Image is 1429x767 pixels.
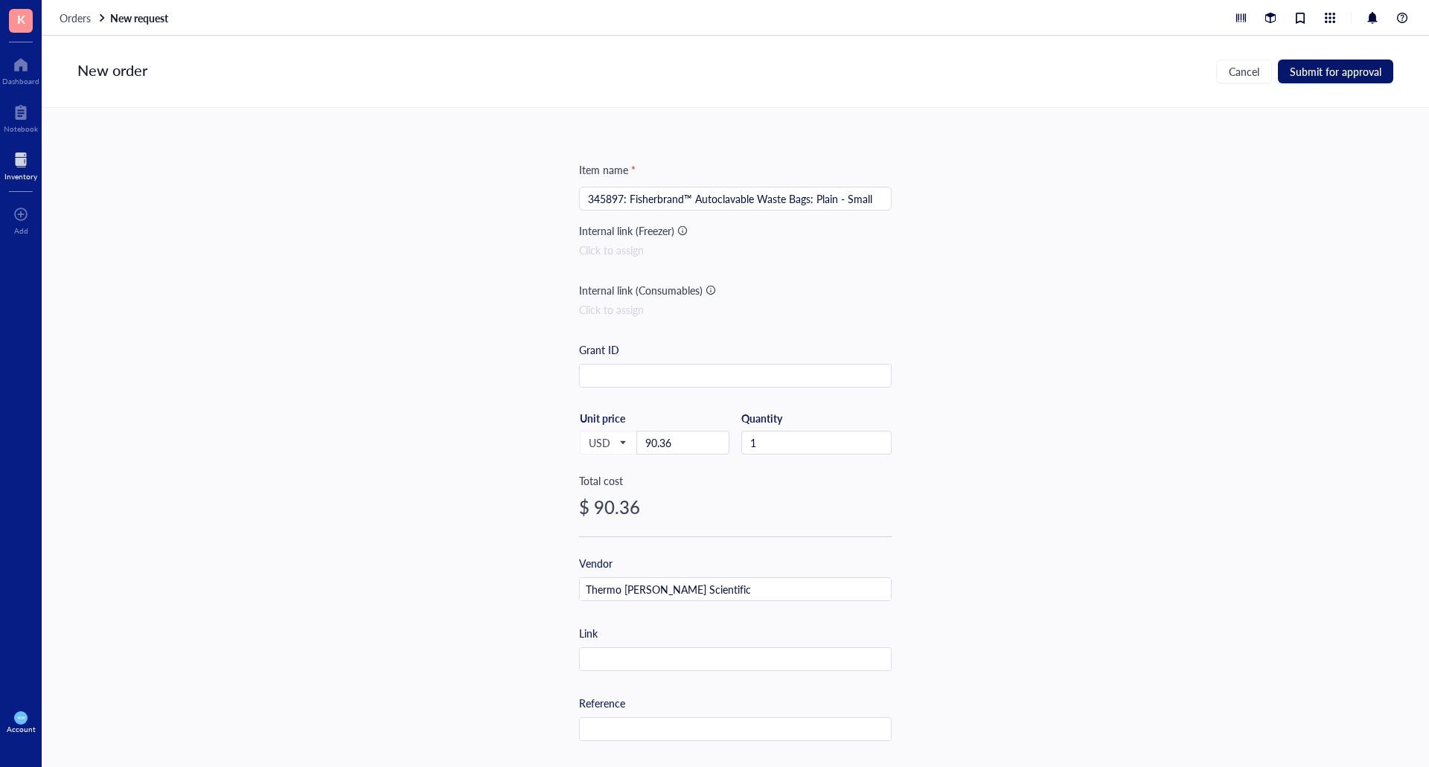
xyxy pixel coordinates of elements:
[60,10,91,25] span: Orders
[2,53,39,86] a: Dashboard
[579,555,613,571] div: Vendor
[77,60,147,83] div: New order
[579,161,636,178] div: Item name
[579,625,598,641] div: Link
[580,411,673,425] div: Unit price
[579,695,625,711] div: Reference
[7,725,36,734] div: Account
[579,301,892,318] div: Click to assign
[110,11,171,25] a: New request
[589,436,625,449] span: USD
[579,222,674,239] div: Internal link (Freezer)
[1229,65,1259,77] span: Cancel
[14,226,28,235] div: Add
[579,282,703,298] div: Internal link (Consumables)
[17,715,25,720] span: KW
[579,242,892,258] div: Click to assign
[4,100,38,133] a: Notebook
[1216,60,1272,83] button: Cancel
[579,495,892,519] div: $ 90.36
[4,148,37,181] a: Inventory
[2,77,39,86] div: Dashboard
[4,124,38,133] div: Notebook
[1290,65,1381,77] span: Submit for approval
[741,411,892,425] div: Quantity
[579,472,892,489] div: Total cost
[17,10,25,28] span: K
[4,172,37,181] div: Inventory
[60,11,107,25] a: Orders
[579,341,619,358] div: Grant ID
[1278,60,1393,83] button: Submit for approval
